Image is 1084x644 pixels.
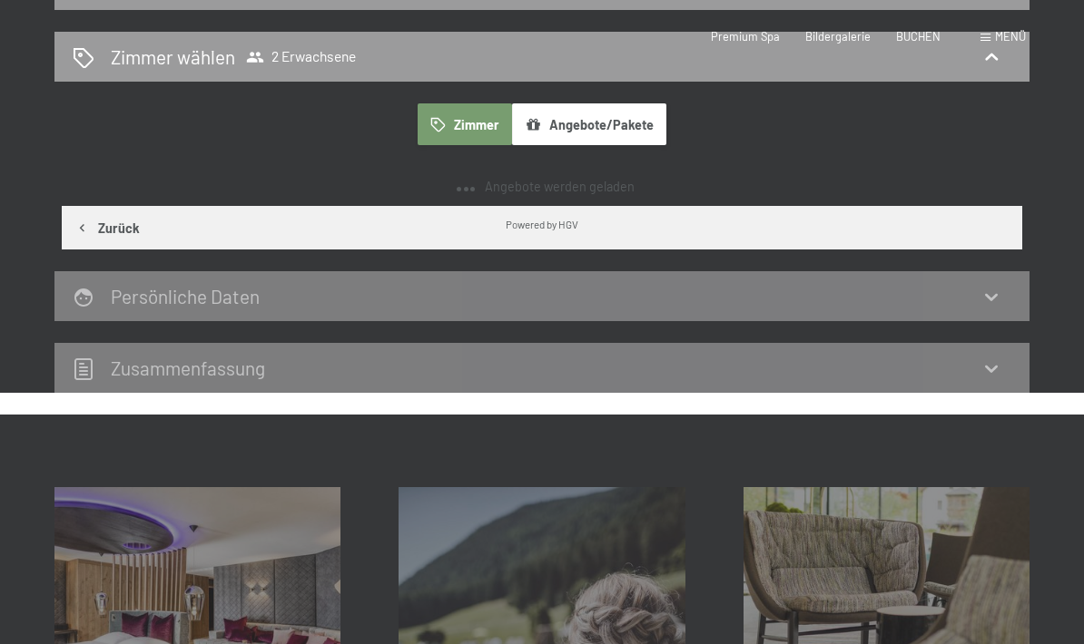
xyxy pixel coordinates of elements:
[506,217,578,231] div: Powered by HGV
[111,44,235,70] h2: Zimmer wählen
[111,356,265,379] h2: Zusammen­fassung
[805,29,871,44] a: Bildergalerie
[512,103,666,145] button: Angebote/Pakete
[111,285,260,307] h2: Persönliche Daten
[246,48,356,66] span: 2 Erwachsene
[62,206,153,249] button: Zurück
[896,29,941,44] a: BUCHEN
[418,103,512,145] button: Zimmer
[711,29,780,44] a: Premium Spa
[449,178,634,196] div: Angebote werden geladen
[995,29,1026,44] span: Menü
